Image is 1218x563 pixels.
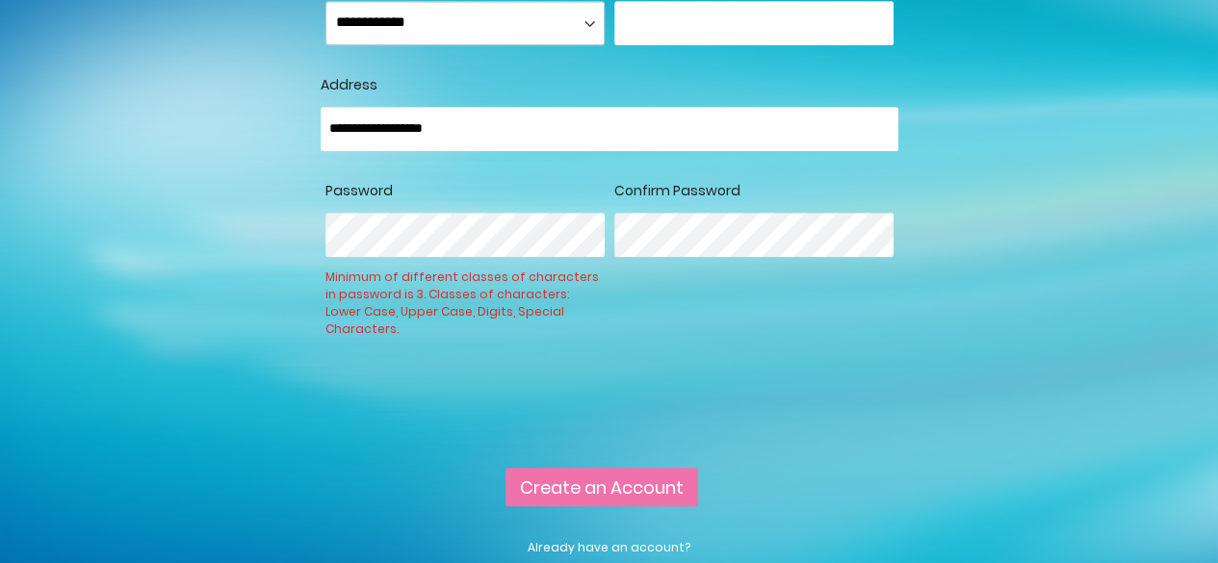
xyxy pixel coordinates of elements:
[505,468,698,506] button: Create an Account
[321,345,613,420] iframe: reCAPTCHA
[520,475,684,499] span: Create an Account
[614,181,740,200] span: Confirm Password
[321,75,377,94] span: Address
[325,269,605,285] div: Minimum of different classes of characters in password is 3. Classes of characters: Lower Case, U...
[325,181,393,200] span: Password
[321,539,898,556] p: Already have an account?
